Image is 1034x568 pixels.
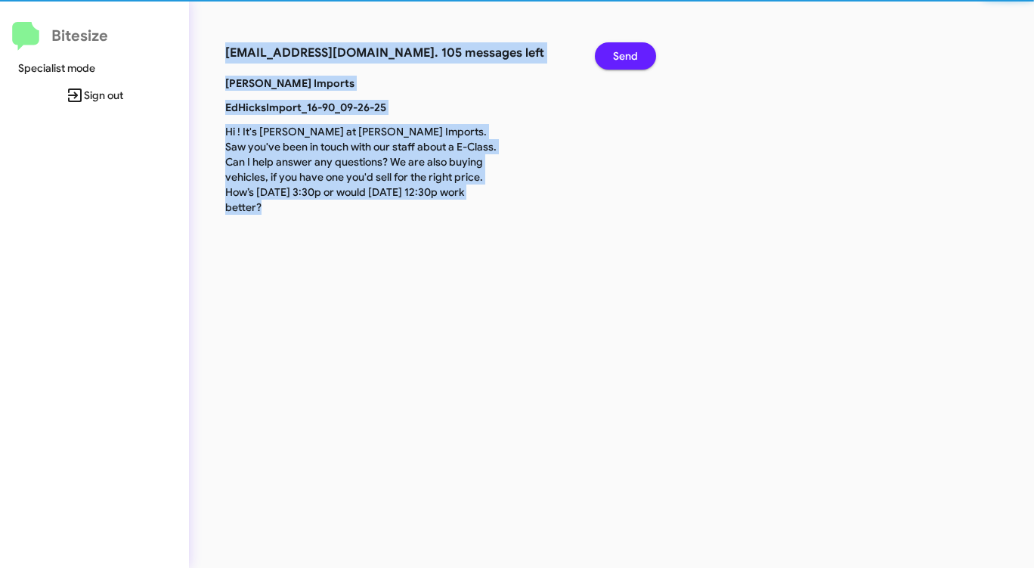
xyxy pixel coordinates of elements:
[12,82,177,109] span: Sign out
[613,42,638,70] span: Send
[12,22,108,51] a: Bitesize
[214,124,509,215] p: Hi ! It's [PERSON_NAME] at [PERSON_NAME] Imports. Saw you've been in touch with our staff about a...
[225,42,572,64] h3: [EMAIL_ADDRESS][DOMAIN_NAME]. 105 messages left
[225,76,354,90] b: [PERSON_NAME] Imports
[225,101,386,114] b: EdHicksImport_16-90_09-26-25
[595,42,656,70] button: Send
